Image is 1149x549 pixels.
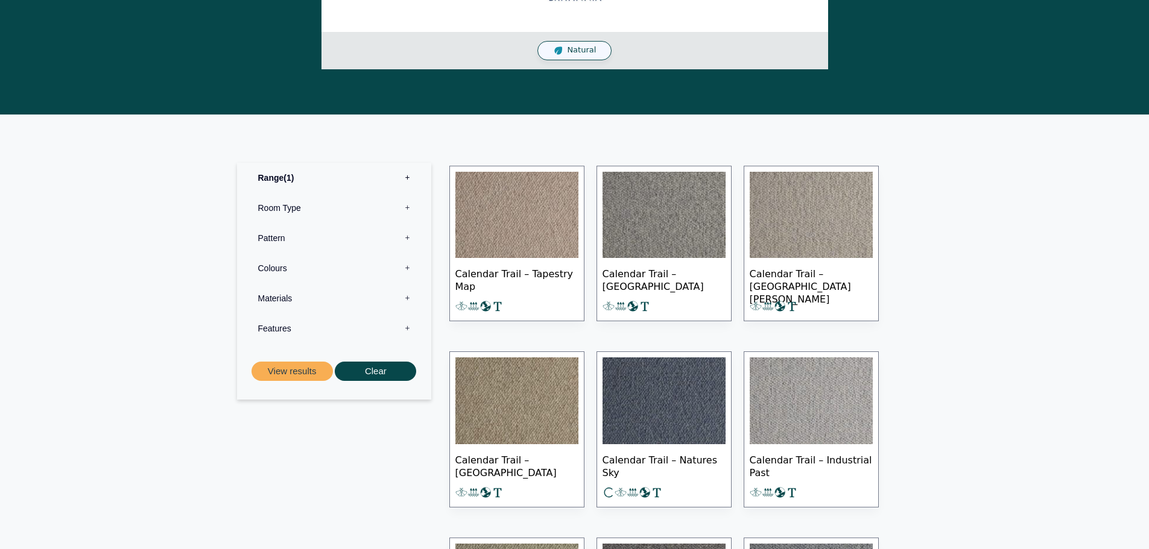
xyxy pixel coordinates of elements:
a: Calendar Trail – Industrial Past [744,351,879,507]
a: Calendar Trail – [GEOGRAPHIC_DATA] [449,351,584,507]
a: Calendar Trail – Natures Sky [597,351,732,507]
label: Features [246,313,422,344]
label: Range [246,163,422,193]
label: Pattern [246,223,422,253]
span: Calendar Trail – [GEOGRAPHIC_DATA][PERSON_NAME] [750,258,873,300]
a: Calendar Trail – [GEOGRAPHIC_DATA][PERSON_NAME] [744,166,879,322]
label: Room Type [246,193,422,223]
span: Calendar Trail – [GEOGRAPHIC_DATA] [455,444,578,486]
a: Calendar Trail – Tapestry Map [449,166,584,322]
label: Colours [246,253,422,283]
span: Calendar Trail – Natures Sky [603,444,726,486]
span: Calendar Trail – [GEOGRAPHIC_DATA] [603,258,726,300]
button: Clear [335,362,416,381]
span: Calendar Trail – Tapestry Map [455,258,578,300]
a: Calendar Trail – [GEOGRAPHIC_DATA] [597,166,732,322]
span: Natural [567,45,596,55]
label: Materials [246,283,422,313]
span: Calendar Trail – Industrial Past [750,444,873,486]
span: 1 [283,173,294,183]
button: View results [252,362,333,381]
